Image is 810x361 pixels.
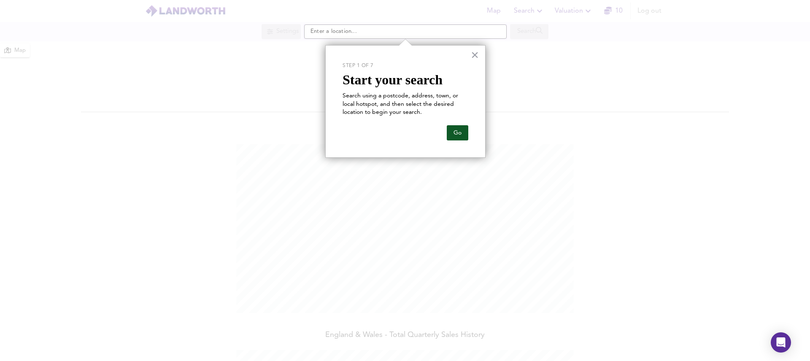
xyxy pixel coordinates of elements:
[343,62,468,70] p: Step 1 of 7
[447,125,468,140] button: Go
[471,48,479,62] button: Close
[304,24,507,39] input: Enter a location...
[771,332,791,353] div: Open Intercom Messenger
[343,92,468,117] p: Search using a postcode, address, town, or local hotspot, and then select the desired location to...
[343,72,468,88] p: Start your search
